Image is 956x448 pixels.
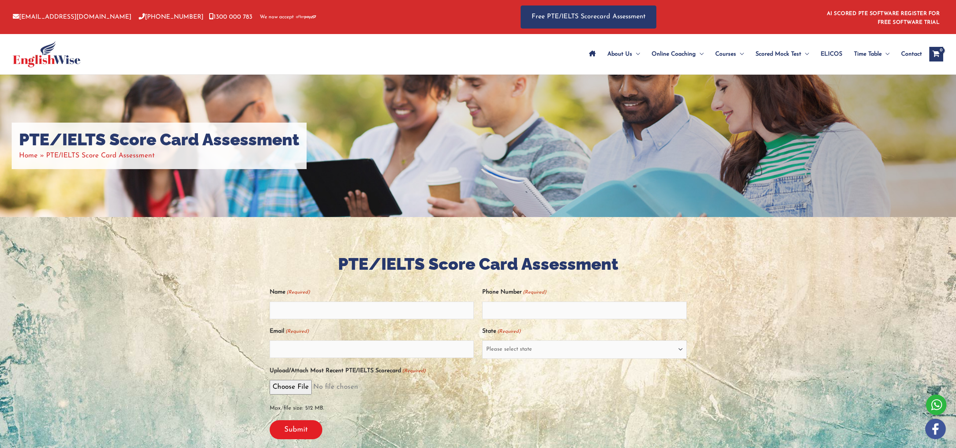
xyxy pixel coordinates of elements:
span: ELICOS [821,41,842,67]
span: PTE/IELTS Score Card Assessment [46,152,155,159]
label: Upload/Attach Most Recent PTE/IELTS Scorecard [270,365,425,377]
span: Menu Toggle [696,41,704,67]
span: Menu Toggle [801,41,809,67]
span: Scored Mock Test [756,41,801,67]
input: Submit [270,420,322,439]
span: About Us [607,41,632,67]
img: white-facebook.png [925,419,946,439]
span: Online Coaching [652,41,696,67]
a: About UsMenu Toggle [601,41,646,67]
nav: Breadcrumbs [19,150,299,162]
nav: Site Navigation: Main Menu [583,41,922,67]
a: ELICOS [815,41,848,67]
label: State [482,325,521,337]
a: [PHONE_NUMBER] [139,14,203,20]
img: Afterpay-Logo [296,15,316,19]
a: View Shopping Cart, empty [929,47,943,61]
span: (Required) [401,365,425,377]
span: (Required) [497,325,521,337]
img: cropped-ew-logo [13,41,80,67]
label: Phone Number [482,286,546,298]
span: (Required) [285,325,309,337]
a: AI SCORED PTE SOFTWARE REGISTER FOR FREE SOFTWARE TRIAL [827,11,940,25]
span: (Required) [522,286,547,298]
span: Menu Toggle [736,41,744,67]
a: Online CoachingMenu Toggle [646,41,709,67]
aside: Header Widget 1 [822,5,943,29]
label: Name [270,286,310,298]
span: Menu Toggle [632,41,640,67]
span: Menu Toggle [882,41,889,67]
a: Time TableMenu Toggle [848,41,895,67]
span: Max. file size: 512 MB. [270,397,687,414]
span: Contact [901,41,922,67]
a: Scored Mock TestMenu Toggle [750,41,815,67]
a: CoursesMenu Toggle [709,41,750,67]
h2: PTE/IELTS Score Card Assessment [270,254,687,275]
h1: PTE/IELTS Score Card Assessment [19,130,299,150]
span: We now accept [260,14,294,21]
a: Free PTE/IELTS Scorecard Assessment [521,5,656,29]
label: Email [270,325,309,337]
a: [EMAIL_ADDRESS][DOMAIN_NAME] [13,14,131,20]
a: Contact [895,41,922,67]
span: Courses [715,41,736,67]
span: Time Table [854,41,882,67]
span: (Required) [286,286,310,298]
a: Home [19,152,38,159]
a: 1300 000 783 [209,14,252,20]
